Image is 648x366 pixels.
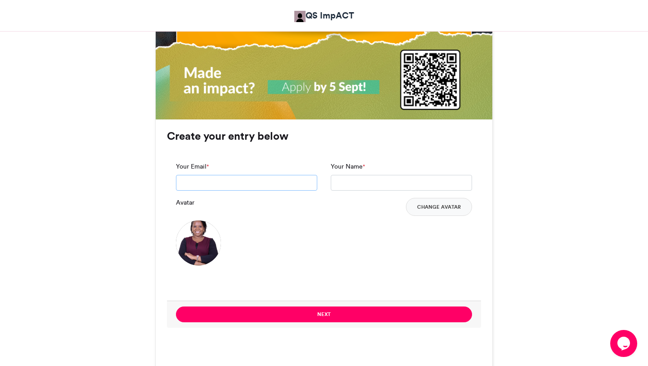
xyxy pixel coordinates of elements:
label: Your Name [331,162,365,171]
img: QS ImpACT QS ImpACT [294,11,306,22]
label: Your Email [176,162,209,171]
button: Next [176,307,472,322]
a: QS ImpACT [294,9,354,22]
img: 1755247702.307-b2dcae4267c1926e4edbba7f5065fdc4d8f11412.png [176,220,221,265]
iframe: chat widget [610,330,639,357]
button: Change Avatar [406,198,472,216]
h3: Create your entry below [167,131,481,142]
label: Avatar [176,198,194,207]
